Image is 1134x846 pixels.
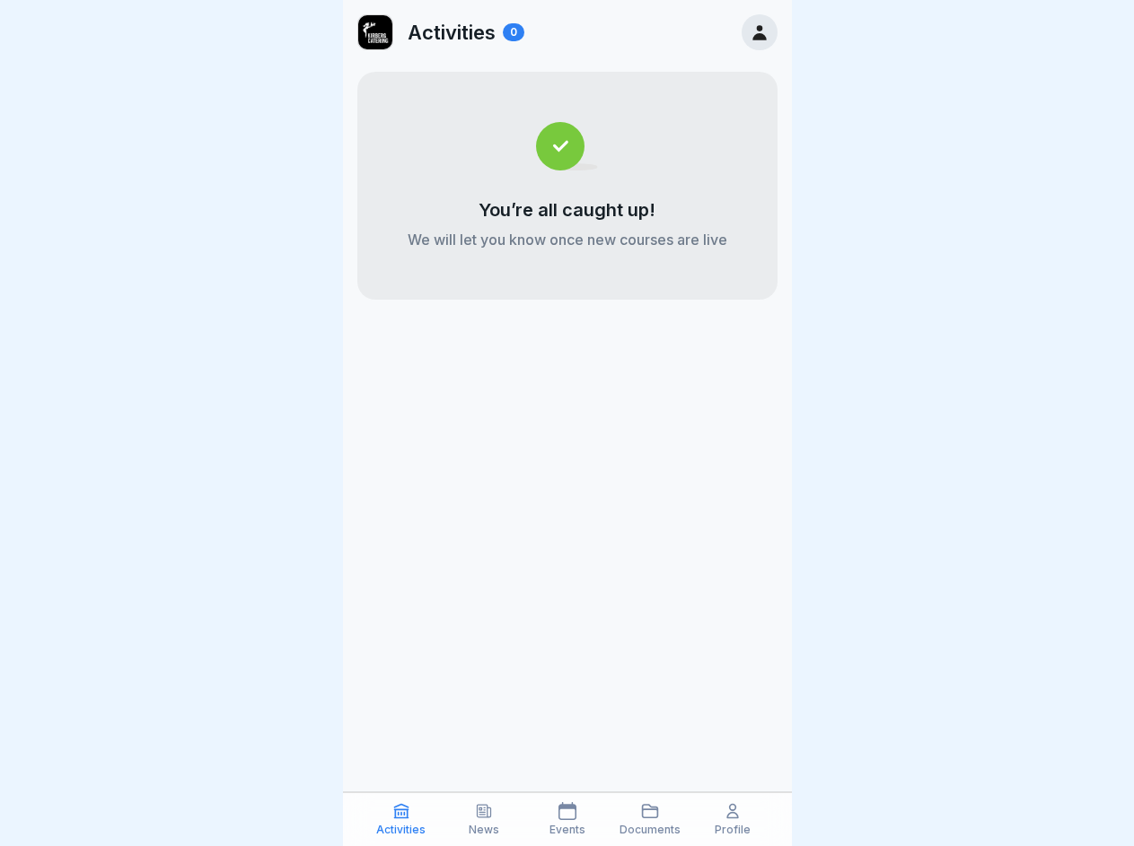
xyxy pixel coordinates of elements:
[536,122,598,170] img: completed.svg
[408,21,496,44] p: Activities
[549,824,585,836] p: Events
[479,199,655,221] p: You’re all caught up!
[376,824,426,836] p: Activities
[469,824,499,836] p: News
[358,15,392,49] img: ewxb9rjzulw9ace2na8lwzf2.png
[620,824,681,836] p: Documents
[408,230,727,249] p: We will let you know once new courses are live
[503,23,524,41] div: 0
[715,824,751,836] p: Profile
